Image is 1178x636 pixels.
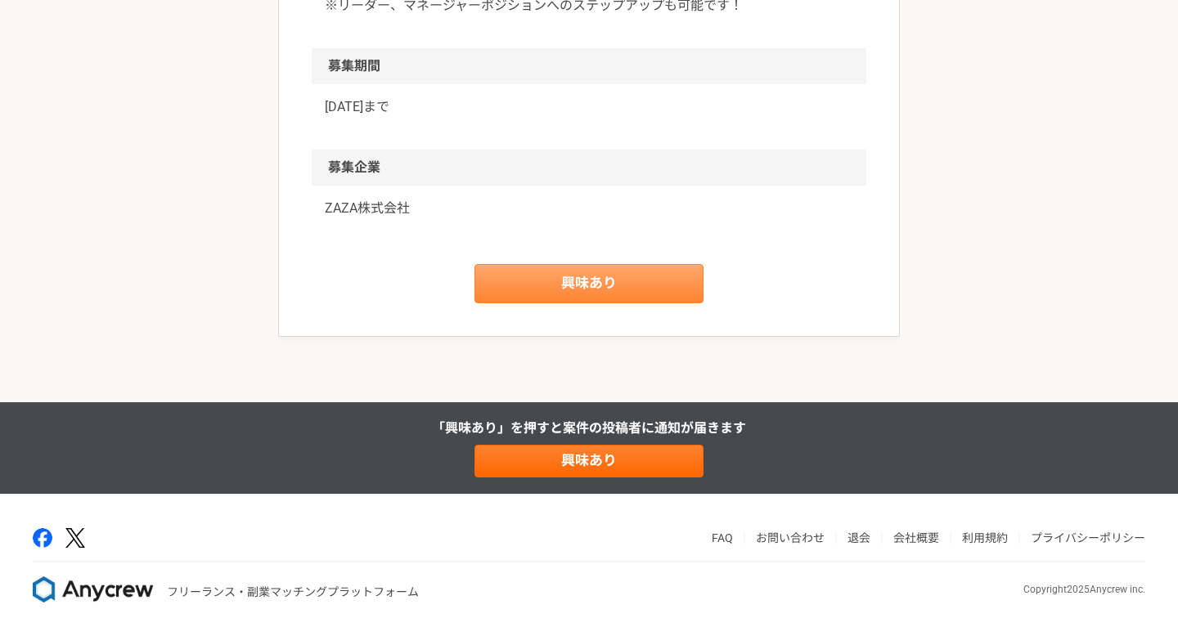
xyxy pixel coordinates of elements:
[848,531,870,544] a: 退会
[33,528,52,548] img: facebook-2adfd474.png
[756,531,825,544] a: お問い合わせ
[312,48,866,84] h2: 募集期間
[312,150,866,186] h2: 募集企業
[167,584,419,601] p: フリーランス・副業マッチングプラットフォーム
[893,531,939,544] a: 会社概要
[65,528,85,549] img: x-391a3a86.png
[33,576,154,602] img: 8DqYSo04kwAAAAASUVORK5CYII=
[1031,531,1145,544] a: プライバシーポリシー
[474,264,704,303] a: 興味あり
[325,97,853,117] p: [DATE]まで
[325,199,853,218] a: ZAZA株式会社
[1023,582,1145,597] p: Copyright 2025 Anycrew inc.
[712,531,733,544] a: FAQ
[432,419,746,438] p: 「興味あり」を押すと 案件の投稿者に通知が届きます
[474,445,704,477] a: 興味あり
[962,531,1008,544] a: 利用規約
